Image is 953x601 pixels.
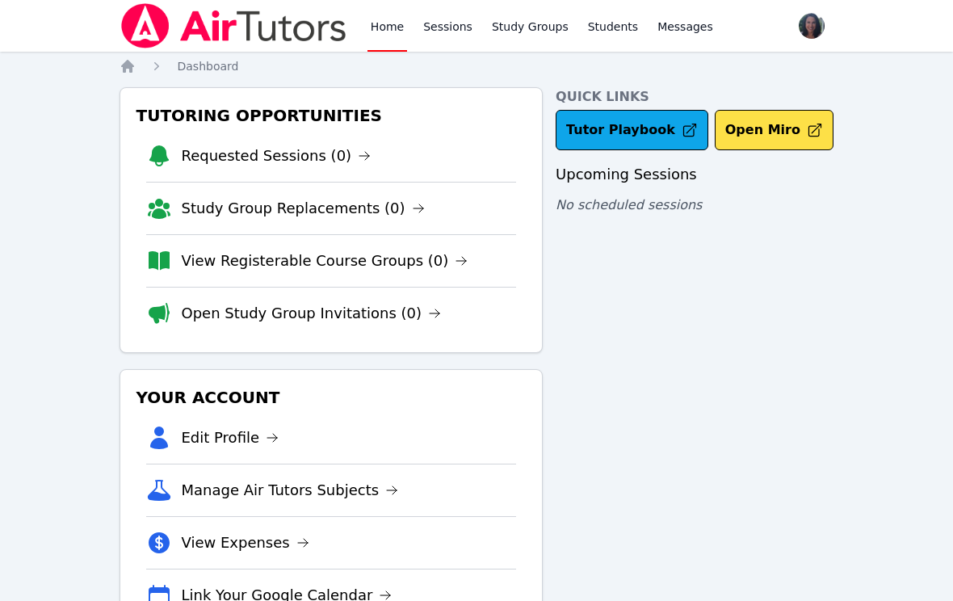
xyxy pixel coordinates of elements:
[182,197,425,220] a: Study Group Replacements (0)
[556,87,833,107] h4: Quick Links
[182,145,372,167] a: Requested Sessions (0)
[133,383,530,412] h3: Your Account
[556,197,702,212] span: No scheduled sessions
[178,60,239,73] span: Dashboard
[657,19,713,35] span: Messages
[182,427,279,449] a: Edit Profile
[182,532,309,554] a: View Expenses
[556,163,833,186] h3: Upcoming Sessions
[715,110,833,150] button: Open Miro
[182,302,442,325] a: Open Study Group Invitations (0)
[182,250,468,272] a: View Registerable Course Groups (0)
[182,479,399,502] a: Manage Air Tutors Subjects
[556,110,708,150] a: Tutor Playbook
[178,58,239,74] a: Dashboard
[133,101,530,130] h3: Tutoring Opportunities
[120,58,834,74] nav: Breadcrumb
[120,3,348,48] img: Air Tutors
